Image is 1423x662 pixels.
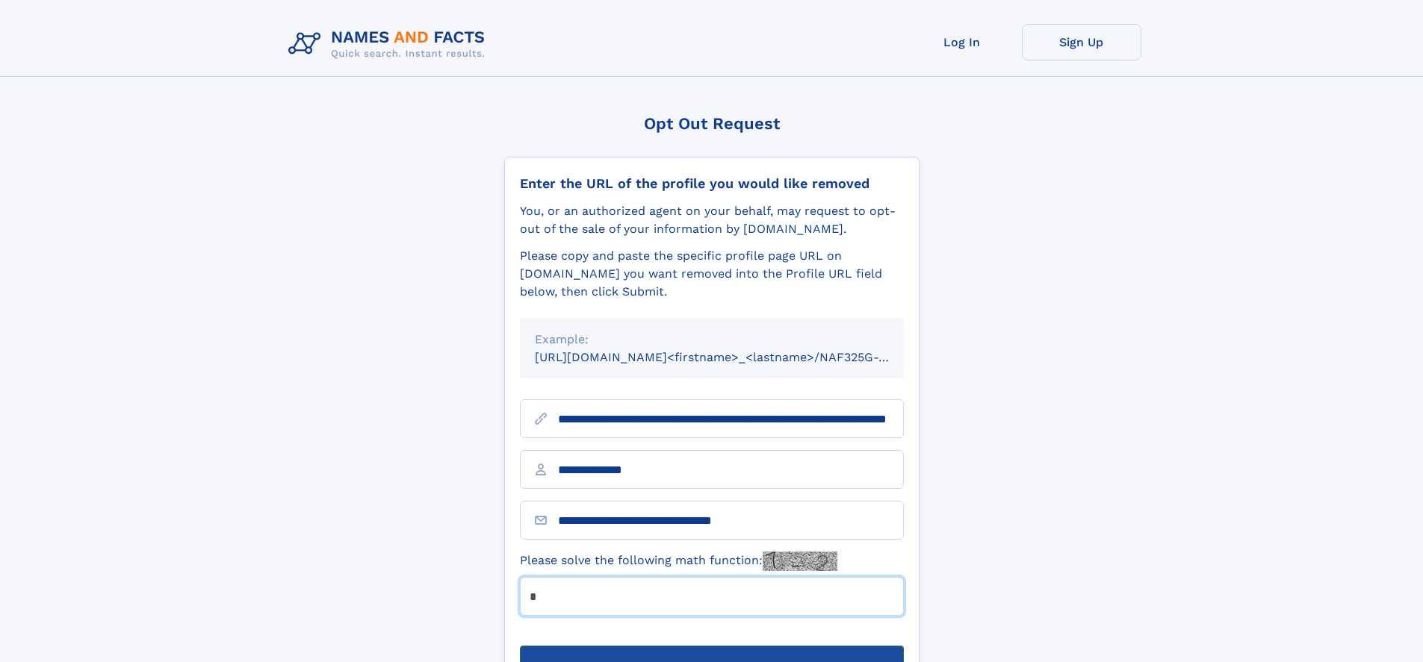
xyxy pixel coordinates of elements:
[282,24,497,64] img: Logo Names and Facts
[535,350,932,364] small: [URL][DOMAIN_NAME]<firstname>_<lastname>/NAF325G-xxxxxxxx
[520,175,904,192] div: Enter the URL of the profile you would like removed
[902,24,1022,60] a: Log In
[520,552,837,571] label: Please solve the following math function:
[504,114,920,133] div: Opt Out Request
[535,331,889,349] div: Example:
[520,202,904,238] div: You, or an authorized agent on your behalf, may request to opt-out of the sale of your informatio...
[520,247,904,301] div: Please copy and paste the specific profile page URL on [DOMAIN_NAME] you want removed into the Pr...
[1022,24,1141,60] a: Sign Up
